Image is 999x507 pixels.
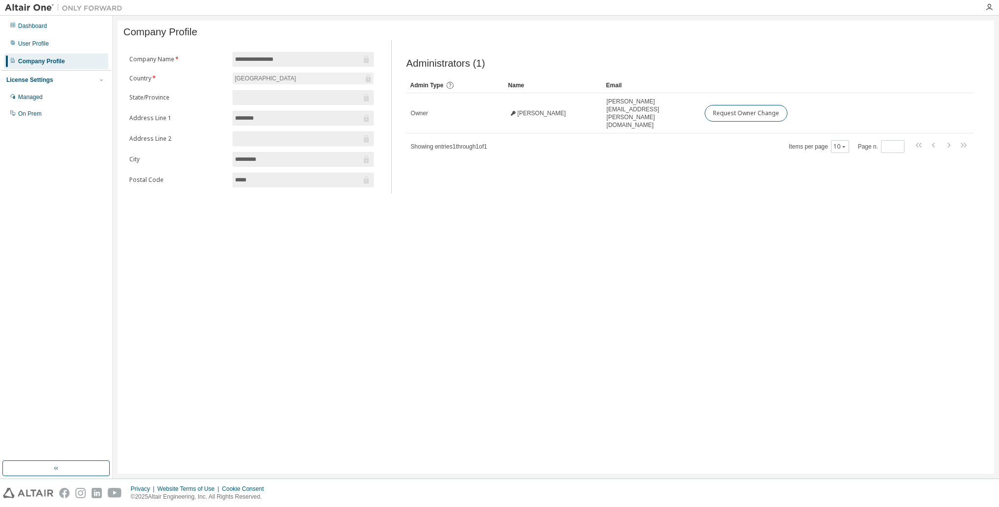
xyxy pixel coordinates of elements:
div: Name [508,77,598,93]
p: © 2025 Altair Engineering, Inc. All Rights Reserved. [131,493,270,501]
div: User Profile [18,40,49,48]
span: Administrators (1) [406,58,485,69]
div: Company Profile [18,57,65,65]
label: Postal Code [129,176,227,184]
span: Owner [411,109,428,117]
label: Address Line 1 [129,114,227,122]
span: Items per page [789,140,849,153]
label: State/Province [129,94,227,101]
button: Request Owner Change [705,105,787,122]
span: Admin Type [410,82,444,89]
label: Country [129,75,227,82]
div: License Settings [6,76,53,84]
img: youtube.svg [108,488,122,498]
div: Website Terms of Use [157,485,222,493]
span: Showing entries 1 through 1 of 1 [411,143,487,150]
label: Address Line 2 [129,135,227,143]
div: Managed [18,93,43,101]
span: Company Profile [123,26,197,38]
label: Company Name [129,55,227,63]
div: On Prem [18,110,42,118]
label: City [129,155,227,163]
div: [GEOGRAPHIC_DATA] [233,73,297,84]
span: Page n. [858,140,904,153]
div: [GEOGRAPHIC_DATA] [233,73,373,84]
span: [PERSON_NAME][EMAIL_ADDRESS][PERSON_NAME][DOMAIN_NAME] [607,98,696,129]
img: Altair One [5,3,127,13]
img: linkedin.svg [92,488,102,498]
div: Dashboard [18,22,47,30]
button: 10 [833,143,847,151]
img: facebook.svg [59,488,70,498]
span: [PERSON_NAME] [518,109,566,117]
img: altair_logo.svg [3,488,53,498]
div: Cookie Consent [222,485,269,493]
div: Privacy [131,485,157,493]
img: instagram.svg [75,488,86,498]
div: Email [606,77,696,93]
